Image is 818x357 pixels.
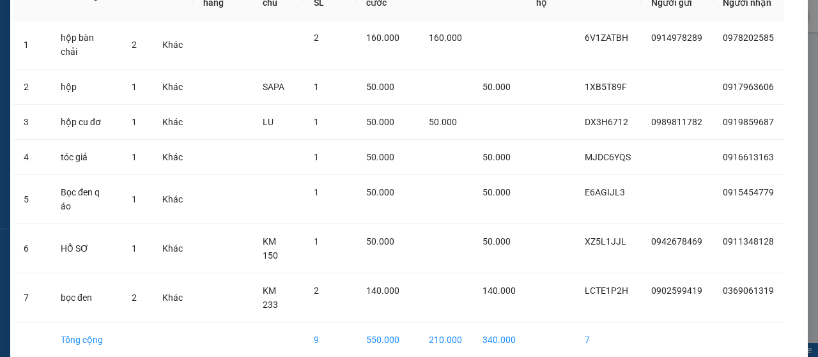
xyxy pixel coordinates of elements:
[723,236,774,247] span: 0911348128
[263,236,278,261] span: KM 150
[366,187,394,197] span: 50.000
[152,140,193,175] td: Khác
[723,187,774,197] span: 0915454779
[152,224,193,273] td: Khác
[651,236,702,247] span: 0942678469
[585,187,625,197] span: E6AGIJL3
[366,152,394,162] span: 50.000
[50,224,121,273] td: HỒ SƠ
[50,70,121,105] td: hộp
[723,285,774,296] span: 0369061319
[585,117,628,127] span: DX3H6712
[13,20,50,70] td: 1
[152,105,193,140] td: Khác
[482,82,511,92] span: 50.000
[651,285,702,296] span: 0902599419
[314,33,319,43] span: 2
[132,117,137,127] span: 1
[50,140,121,175] td: tóc giả
[366,117,394,127] span: 50.000
[429,117,457,127] span: 50.000
[152,70,193,105] td: Khác
[429,33,462,43] span: 160.000
[152,175,193,224] td: Khác
[314,152,319,162] span: 1
[132,82,137,92] span: 1
[13,175,50,224] td: 5
[585,152,631,162] span: MJDC6YQS
[585,33,628,43] span: 6V1ZATBH
[585,285,628,296] span: LCTE1P2H
[13,140,50,175] td: 4
[132,40,137,50] span: 2
[314,285,319,296] span: 2
[132,152,137,162] span: 1
[482,152,511,162] span: 50.000
[132,243,137,254] span: 1
[651,33,702,43] span: 0914978289
[585,82,627,92] span: 1XB5T89F
[50,175,121,224] td: Bọc đen q áo
[50,105,121,140] td: hộp cu đơ
[366,285,399,296] span: 140.000
[263,285,278,310] span: KM 233
[263,82,284,92] span: SAPA
[132,292,137,303] span: 2
[482,187,511,197] span: 50.000
[314,82,319,92] span: 1
[482,236,511,247] span: 50.000
[723,117,774,127] span: 0919859687
[152,273,193,323] td: Khác
[366,236,394,247] span: 50.000
[13,273,50,323] td: 7
[263,117,274,127] span: LU
[13,70,50,105] td: 2
[314,187,319,197] span: 1
[723,82,774,92] span: 0917963606
[366,33,399,43] span: 160.000
[50,273,121,323] td: bọc đen
[651,117,702,127] span: 0989811782
[723,152,774,162] span: 0916613163
[132,194,137,204] span: 1
[723,33,774,43] span: 0978202585
[482,285,516,296] span: 140.000
[314,236,319,247] span: 1
[585,236,626,247] span: XZ5L1JJL
[314,117,319,127] span: 1
[366,82,394,92] span: 50.000
[13,105,50,140] td: 3
[152,20,193,70] td: Khác
[50,20,121,70] td: hộp bàn chải
[13,224,50,273] td: 6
